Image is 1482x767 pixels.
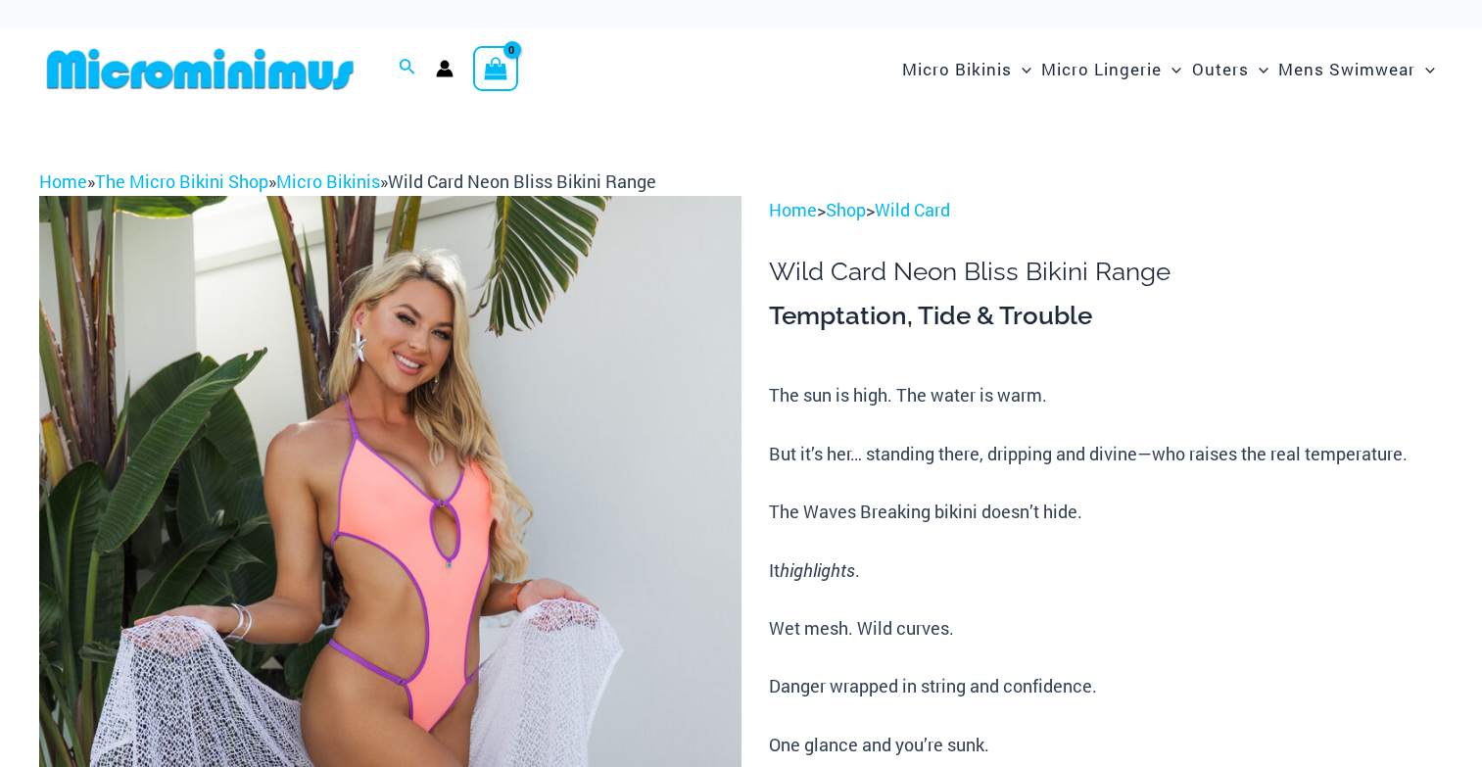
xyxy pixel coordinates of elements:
span: Menu Toggle [1415,44,1435,94]
span: Menu Toggle [1162,44,1181,94]
a: Home [769,198,817,221]
a: Micro BikinisMenu ToggleMenu Toggle [897,39,1036,99]
span: Menu Toggle [1012,44,1031,94]
a: View Shopping Cart, empty [473,46,518,91]
h3: Temptation, Tide & Trouble [769,300,1443,333]
span: Micro Bikinis [902,44,1012,94]
img: MM SHOP LOGO FLAT [39,47,361,91]
a: Home [39,169,87,193]
a: Micro LingerieMenu ToggleMenu Toggle [1036,39,1186,99]
a: Micro Bikinis [276,169,380,193]
span: Wild Card Neon Bliss Bikini Range [388,169,656,193]
a: OutersMenu ToggleMenu Toggle [1187,39,1273,99]
span: » » » [39,169,656,193]
span: Mens Swimwear [1278,44,1415,94]
a: Mens SwimwearMenu ToggleMenu Toggle [1273,39,1440,99]
h1: Wild Card Neon Bliss Bikini Range [769,257,1443,287]
a: Search icon link [399,56,416,81]
a: Account icon link [436,60,454,77]
span: Micro Lingerie [1041,44,1162,94]
a: The Micro Bikini Shop [95,169,268,193]
a: Wild Card [875,198,950,221]
i: highlights [780,558,855,582]
span: Outers [1192,44,1249,94]
span: Menu Toggle [1249,44,1268,94]
a: Shop [826,198,866,221]
p: > > [769,196,1443,225]
nav: Site Navigation [894,36,1443,102]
